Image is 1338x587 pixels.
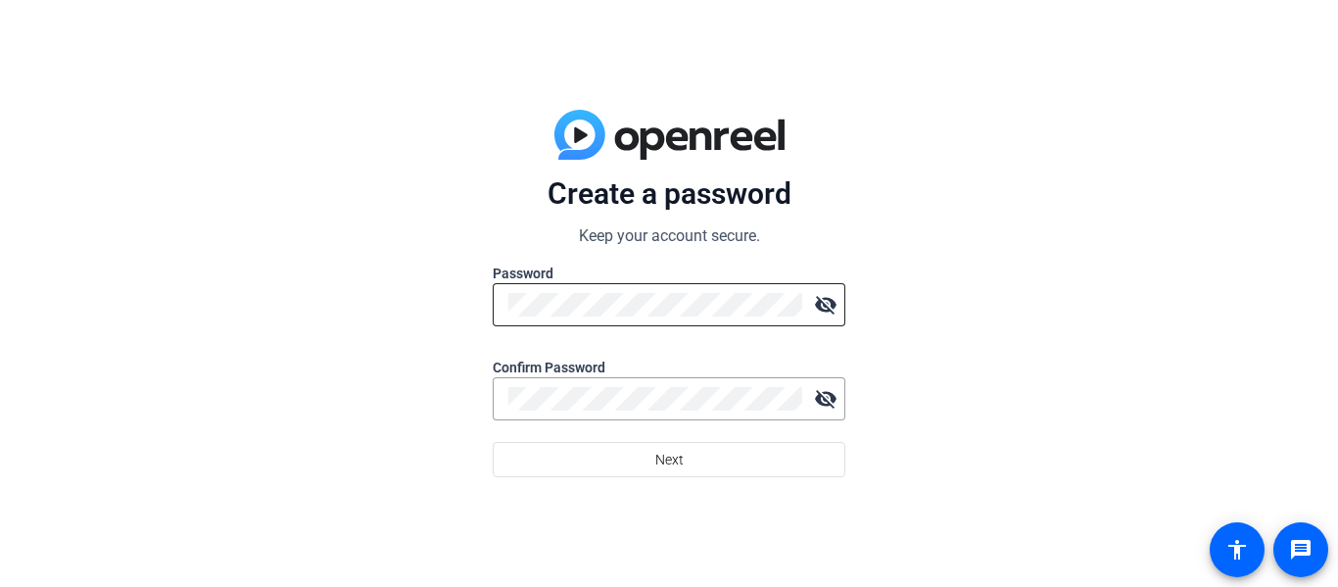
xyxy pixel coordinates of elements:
[806,379,845,418] mat-icon: visibility_off
[1289,538,1313,562] mat-icon: message
[493,442,845,477] button: Next
[493,264,845,283] label: Password
[806,285,845,324] mat-icon: visibility_off
[493,224,845,248] p: Keep your account secure.
[1225,538,1249,562] mat-icon: accessibility
[554,110,785,161] img: blue-gradient.svg
[493,175,845,213] p: Create a password
[493,358,845,377] label: Confirm Password
[655,441,684,478] span: Next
